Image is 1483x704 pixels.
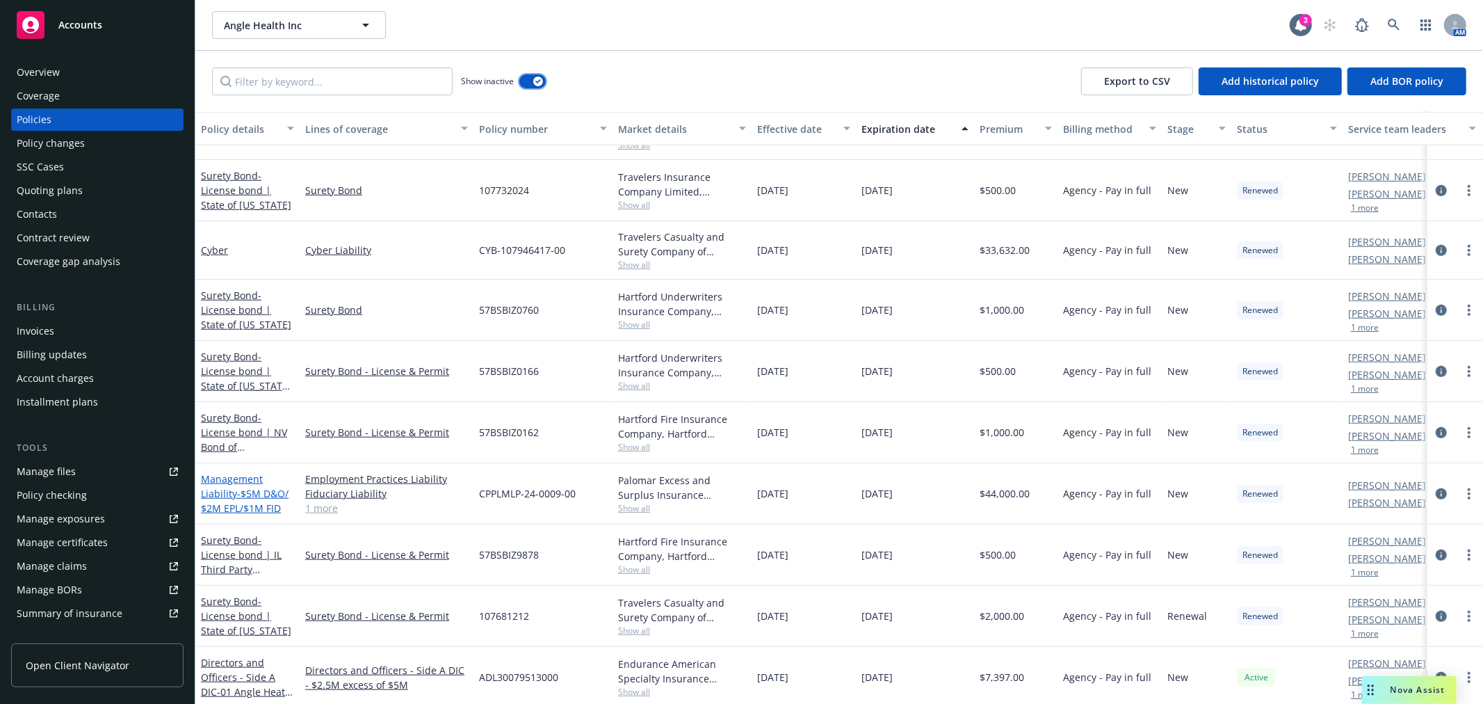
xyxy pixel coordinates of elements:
[11,156,184,178] a: SSC Cases
[1348,411,1426,426] a: [PERSON_NAME]
[479,609,529,623] span: 107681212
[1063,670,1151,685] span: Agency - Pay in full
[618,199,746,211] span: Show all
[17,227,90,249] div: Contract review
[201,595,291,637] span: - License bond | State of [US_STATE]
[201,595,291,637] a: Surety Bond
[305,122,453,136] div: Lines of coverage
[11,301,184,314] div: Billing
[1242,304,1278,317] span: Renewed
[11,132,184,154] a: Policy changes
[1348,306,1426,321] a: [PERSON_NAME]
[305,663,468,692] a: Directors and Officers - Side A DIC - $2.5M excess of $5M
[1433,363,1450,380] a: circleInformation
[856,112,974,145] button: Expiration date
[201,243,228,257] a: Cyber
[974,112,1057,145] button: Premium
[11,250,184,273] a: Coverage gap analysis
[1167,486,1188,501] span: New
[1461,486,1477,502] a: more
[980,486,1030,501] span: $44,000.00
[613,112,752,145] button: Market details
[11,441,184,455] div: Tools
[1242,610,1278,623] span: Renewed
[1242,365,1278,378] span: Renewed
[980,609,1024,623] span: $2,000.00
[1348,252,1426,266] a: [PERSON_NAME]
[618,351,746,380] div: Hartford Underwriters Insurance Company, Hartford Insurance Group
[17,109,51,131] div: Policies
[1351,630,1379,638] button: 1 more
[1348,289,1426,303] a: [PERSON_NAME]
[980,122,1037,136] div: Premium
[1348,234,1426,249] a: [PERSON_NAME]
[201,169,291,211] a: Surety Bond
[201,411,287,468] span: - License bond | NV Bond of Administrators
[1461,182,1477,199] a: more
[11,203,184,225] a: Contacts
[1348,495,1426,510] a: [PERSON_NAME]
[1351,446,1379,454] button: 1 more
[1370,74,1443,88] span: Add BOR policy
[479,243,565,257] span: CYB-107946417-00
[618,230,746,259] div: Travelers Casualty and Surety Company of America, Travelers Insurance, CRC Group
[1167,303,1188,317] span: New
[618,259,746,271] span: Show all
[11,461,184,483] a: Manage files
[1242,426,1278,439] span: Renewed
[1348,551,1426,566] a: [PERSON_NAME]
[1347,67,1466,95] button: Add BOR policy
[757,486,788,501] span: [DATE]
[473,112,613,145] button: Policy number
[980,243,1030,257] span: $33,632.00
[17,320,54,342] div: Invoices
[1433,608,1450,625] a: circleInformation
[479,486,576,501] span: CPPLMLP-24-0009-00
[757,547,788,562] span: [DATE]
[11,61,184,83] a: Overview
[479,547,539,562] span: 57BSBIZ9878
[1063,303,1151,317] span: Agency - Pay in full
[1348,429,1426,443] a: [PERSON_NAME]
[201,487,289,515] span: - $5M D&O/ $2M EPL/$1M FID
[1348,122,1461,136] div: Service team leaders
[1167,243,1188,257] span: New
[1231,112,1343,145] button: Status
[980,303,1024,317] span: $1,000.00
[618,441,746,453] span: Show all
[1380,11,1408,39] a: Search
[618,686,746,698] span: Show all
[1461,547,1477,563] a: more
[11,227,184,249] a: Contract review
[1348,656,1426,671] a: [PERSON_NAME]
[1242,488,1278,500] span: Renewed
[861,609,893,623] span: [DATE]
[17,250,120,273] div: Coverage gap analysis
[11,484,184,506] a: Policy checking
[1433,182,1450,199] a: circleInformation
[618,625,746,637] span: Show all
[201,122,279,136] div: Policy details
[201,534,282,591] span: - License bond | IL Third Party Administrator
[305,486,468,501] a: Fiduciary Liability
[300,112,473,145] button: Lines of coverage
[11,367,184,390] a: Account charges
[11,179,184,202] a: Quoting plans
[861,670,893,685] span: [DATE]
[11,602,184,625] a: Summary of insurance
[1063,122,1141,136] div: Billing method
[201,289,291,331] a: Surety Bond
[11,320,184,342] a: Invoices
[201,534,282,591] a: Surety Bond
[757,609,788,623] span: [DATE]
[1167,425,1188,440] span: New
[201,169,291,211] span: - License bond | State of [US_STATE]
[17,156,64,178] div: SSC Cases
[1057,112,1162,145] button: Billing method
[1081,67,1193,95] button: Export to CSV
[17,602,122,625] div: Summary of insurance
[17,85,60,107] div: Coverage
[17,344,87,366] div: Billing updates
[1237,122,1322,136] div: Status
[11,109,184,131] a: Policies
